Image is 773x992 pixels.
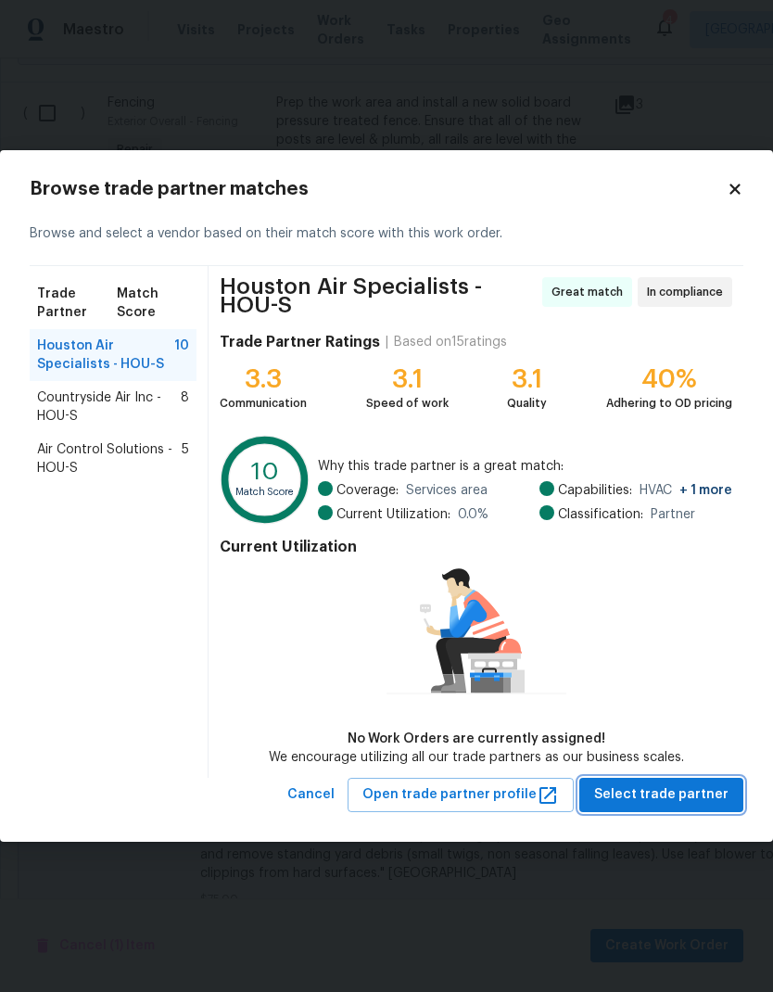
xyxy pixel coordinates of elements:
div: Adhering to OD pricing [606,394,732,413]
div: 40% [606,370,732,388]
span: Coverage: [336,481,399,500]
span: 10 [174,337,189,374]
div: Speed of work [366,394,449,413]
text: 10 [251,460,279,485]
span: 5 [182,440,189,477]
button: Cancel [280,778,342,812]
span: Cancel [287,783,335,807]
span: Services area [406,481,488,500]
span: Partner [651,505,695,524]
div: No Work Orders are currently assigned! [269,730,684,748]
span: Air Control Solutions - HOU-S [37,440,182,477]
span: In compliance [647,283,730,301]
span: Trade Partner [37,285,117,322]
span: 0.0 % [458,505,488,524]
span: Countryside Air Inc - HOU-S [37,388,181,426]
span: Capabilities: [558,481,632,500]
span: Houston Air Specialists - HOU-S [220,277,537,314]
button: Open trade partner profile [348,778,574,812]
div: | [380,333,394,351]
div: 3.3 [220,370,307,388]
div: We encourage utilizing all our trade partners as our business scales. [269,748,684,767]
div: 3.1 [507,370,547,388]
div: Based on 15 ratings [394,333,507,351]
h2: Browse trade partner matches [30,180,727,198]
span: 8 [181,388,189,426]
span: Classification: [558,505,643,524]
div: Quality [507,394,547,413]
button: Select trade partner [579,778,743,812]
span: Why this trade partner is a great match: [318,457,732,476]
span: + 1 more [679,484,732,497]
div: Communication [220,394,307,413]
h4: Current Utilization [220,538,732,556]
span: HVAC [640,481,732,500]
h4: Trade Partner Ratings [220,333,380,351]
span: Houston Air Specialists - HOU-S [37,337,174,374]
div: Browse and select a vendor based on their match score with this work order. [30,202,743,266]
span: Open trade partner profile [362,783,559,807]
span: Great match [551,283,630,301]
span: Select trade partner [594,783,729,807]
span: Current Utilization: [336,505,450,524]
text: Match Score [235,487,295,497]
div: 3.1 [366,370,449,388]
span: Match Score [117,285,189,322]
